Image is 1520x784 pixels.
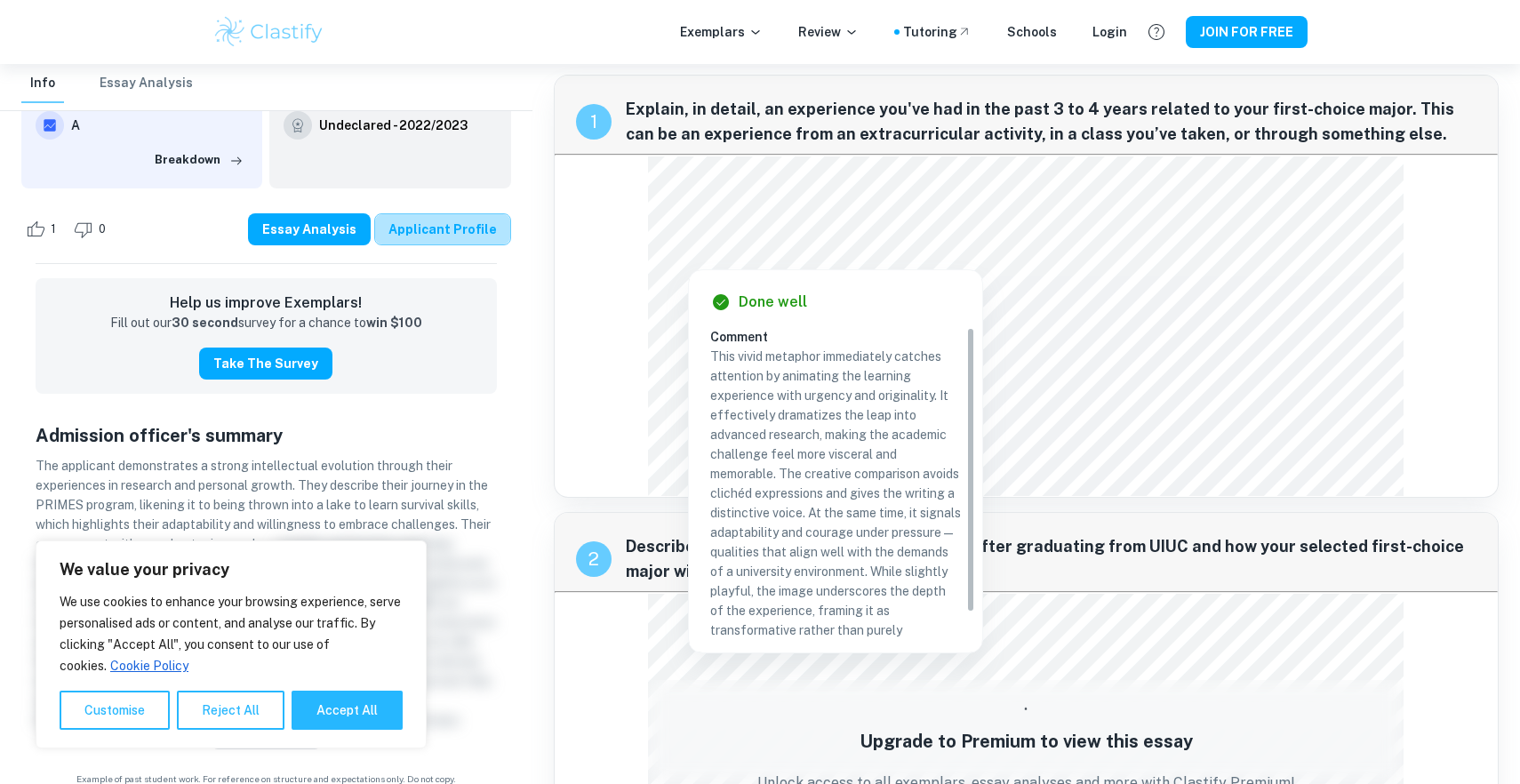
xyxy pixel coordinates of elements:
h5: Admission officer's summary [36,422,497,449]
span: The applicant demonstrates a strong intellectual evolution through their experiences in research ... [36,459,491,551]
button: Info [21,64,64,103]
button: Essay Analysis [100,64,193,103]
p: Exemplars [680,22,763,42]
img: Clastify logo [212,14,325,50]
p: We value your privacy [60,559,403,580]
button: Take the Survey [199,348,332,380]
p: Fill out our survey for a chance to [110,314,422,333]
span: 1 [41,220,66,238]
button: JOIN FOR FREE [1186,16,1308,48]
h6: A [71,116,248,135]
div: Like [21,215,66,244]
h6: Comment [710,327,961,347]
button: Help and Feedback [1141,17,1172,47]
h5: Upgrade to Premium to view this essay [860,728,1193,755]
a: Applicant Profile [374,213,511,245]
div: We value your privacy [36,540,427,748]
button: Customise [60,691,170,730]
button: Accept All [292,691,403,730]
button: Reject All [177,691,284,730]
a: Undeclared - 2022/2023 [319,111,468,140]
p: Review [798,22,859,42]
a: Schools [1007,22,1057,42]
strong: win $100 [366,316,422,330]
h6: Done well [739,292,807,313]
p: This vivid metaphor immediately catches attention by animating the learning experience with urgen... [710,347,961,660]
button: Essay Analysis [248,213,371,245]
span: Explain, in detail, an experience you've had in the past 3 to 4 years related to your first-choic... [626,97,1477,147]
a: Tutoring [903,22,972,42]
h6: Undeclared - 2022/2023 [319,116,468,135]
span: Describe your personal and/or career goals after graduating from UIUC and how your selected first... [626,534,1477,584]
a: Cookie Policy [109,658,189,674]
span: 0 [89,220,116,238]
a: Login [1092,22,1127,42]
div: recipe [576,104,612,140]
div: Dislike [69,215,116,244]
div: recipe [576,541,612,577]
button: Breakdown [150,147,248,173]
p: We use cookies to enhance your browsing experience, serve personalised ads or content, and analys... [60,591,403,676]
h6: Help us improve Exemplars! [50,292,483,314]
strong: 30 second [172,316,238,330]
